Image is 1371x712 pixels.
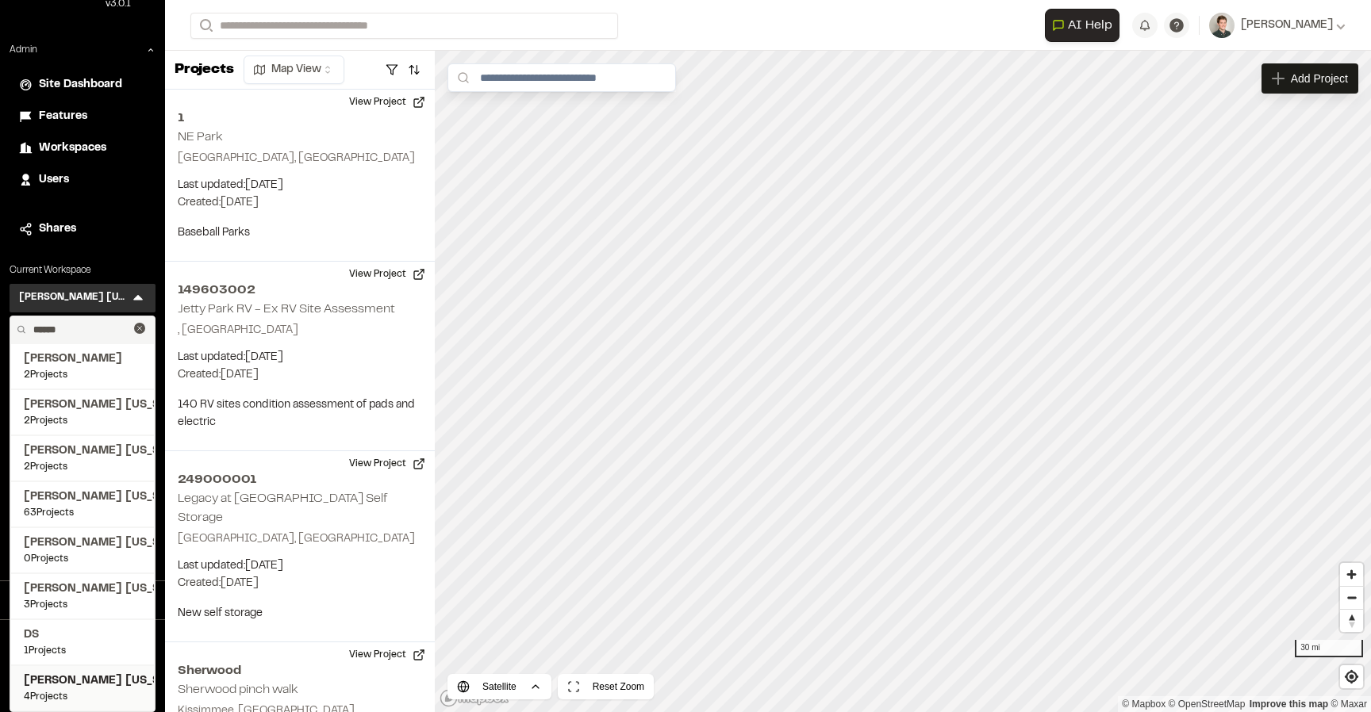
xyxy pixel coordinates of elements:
button: Satellite [447,674,551,699]
span: Workspaces [39,140,106,157]
span: 63 Projects [24,506,141,520]
span: [PERSON_NAME] [US_STATE] [24,488,141,506]
span: 2 Projects [24,414,141,428]
button: View Project [340,642,435,668]
h2: Legacy at [GEOGRAPHIC_DATA] Self Storage [178,493,387,523]
span: [PERSON_NAME] [US_STATE] [24,396,141,414]
a: Users [19,171,146,189]
button: Reset Zoom [558,674,654,699]
span: Reset bearing to north [1340,610,1363,632]
a: [PERSON_NAME] [US_STATE]4Projects [24,672,141,704]
span: Users [39,171,69,189]
span: [PERSON_NAME] [1241,17,1333,34]
p: Current Workspace [10,263,156,278]
a: [PERSON_NAME] [US_STATE]63Projects [24,488,141,520]
span: DS [24,626,141,644]
p: Created: [DATE] [178,366,422,384]
span: 2 Projects [24,460,141,474]
button: View Project [340,262,435,287]
div: 30 mi [1295,640,1363,657]
p: Admin [10,43,37,57]
h2: Sherwood [178,661,422,680]
h2: Jetty Park RV - Ex RV Site Assessment [178,304,395,315]
button: Find my location [1340,665,1363,688]
a: [PERSON_NAME] [US_STATE]0Projects [24,534,141,566]
span: Zoom out [1340,587,1363,609]
span: 4 Projects [24,690,141,704]
span: Shares [39,220,76,238]
h2: 1 [178,109,422,128]
a: Shares [19,220,146,238]
a: Site Dashboard [19,76,146,94]
span: 2 Projects [24,368,141,382]
a: Mapbox [1122,699,1166,710]
a: [PERSON_NAME] [US_STATE]3Projects [24,580,141,612]
button: Search [190,13,219,39]
p: Created: [DATE] [178,575,422,592]
p: New self storage [178,605,422,622]
a: Map feedback [1250,699,1328,710]
h2: NE Park [178,132,223,143]
button: Zoom in [1340,563,1363,586]
a: Workspaces [19,140,146,157]
span: 1 Projects [24,644,141,658]
p: , [GEOGRAPHIC_DATA] [178,322,422,339]
p: Last updated: [DATE] [178,177,422,194]
button: View Project [340,90,435,115]
a: Maxar [1331,699,1367,710]
button: Zoom out [1340,586,1363,609]
span: [PERSON_NAME] [US_STATE] [24,442,141,460]
span: AI Help [1068,16,1112,35]
a: Mapbox logo [440,689,509,707]
canvas: Map [435,51,1371,712]
button: Open AI Assistant [1045,9,1119,42]
span: 3 Projects [24,598,141,612]
span: 0 Projects [24,552,141,566]
p: Last updated: [DATE] [178,557,422,575]
p: Baseball Parks [178,224,422,242]
a: [PERSON_NAME] [US_STATE]2Projects [24,396,141,428]
button: [PERSON_NAME] [1209,13,1346,38]
button: Reset bearing to north [1340,609,1363,632]
p: 140 RV sites condition assessment of pads and electric [178,396,422,431]
button: View Project [340,451,435,477]
span: Features [39,108,87,125]
span: Add Project [1291,71,1348,86]
p: Projects [175,59,234,81]
span: [PERSON_NAME] [US_STATE] [24,534,141,552]
p: [GEOGRAPHIC_DATA], [GEOGRAPHIC_DATA] [178,530,422,548]
a: [PERSON_NAME]2Projects [24,350,141,382]
a: Features [19,108,146,125]
span: [PERSON_NAME] [US_STATE] [24,580,141,598]
h3: [PERSON_NAME] [US_STATE] [19,290,130,306]
h2: Sherwood pinch walk [178,684,298,695]
p: Last updated: [DATE] [178,349,422,366]
span: Site Dashboard [39,76,122,94]
button: Clear text [134,323,145,334]
span: [PERSON_NAME] [US_STATE] [24,672,141,690]
h2: 249000001 [178,470,422,489]
p: [GEOGRAPHIC_DATA], [GEOGRAPHIC_DATA] [178,150,422,167]
div: Open AI Assistant [1045,9,1126,42]
span: [PERSON_NAME] [24,350,141,368]
a: OpenStreetMap [1169,699,1246,710]
h2: 149603002 [178,281,422,300]
img: User [1209,13,1235,38]
p: Created: [DATE] [178,194,422,212]
a: [PERSON_NAME] [US_STATE]2Projects [24,442,141,474]
a: DS1Projects [24,626,141,658]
